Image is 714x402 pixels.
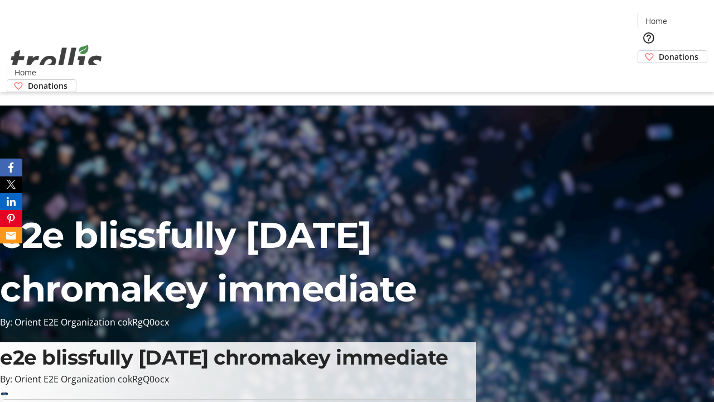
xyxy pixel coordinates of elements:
button: Help [638,27,660,49]
span: Donations [28,80,67,92]
a: Donations [638,50,707,63]
a: Home [638,15,674,27]
a: Donations [7,79,76,92]
img: Orient E2E Organization cokRgQ0ocx's Logo [7,32,106,88]
span: Donations [659,51,698,63]
a: Home [7,66,43,78]
span: Home [15,66,36,78]
span: Home [645,15,667,27]
button: Cart [638,63,660,85]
